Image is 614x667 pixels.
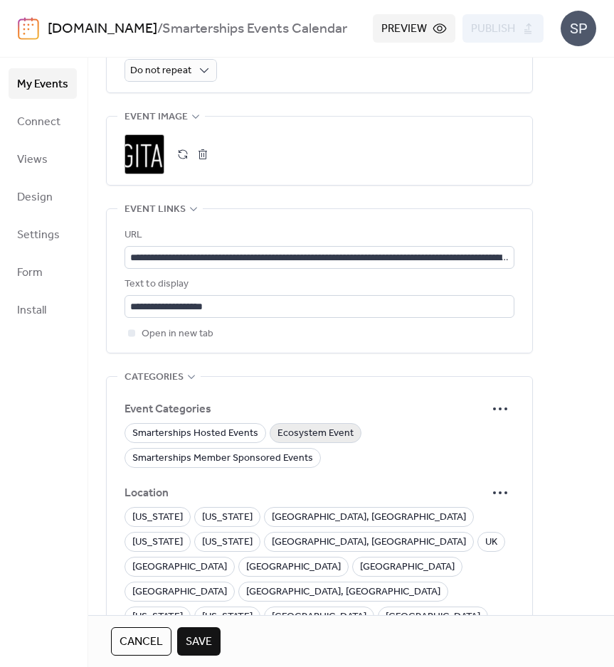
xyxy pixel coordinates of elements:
[125,134,164,174] div: ;
[9,181,77,212] a: Design
[142,326,213,343] span: Open in new tab
[17,262,43,284] span: Form
[272,609,366,626] span: [GEOGRAPHIC_DATA]
[17,111,60,133] span: Connect
[125,201,186,218] span: Event links
[9,219,77,250] a: Settings
[125,369,184,386] span: Categories
[18,17,39,40] img: logo
[360,559,455,576] span: [GEOGRAPHIC_DATA]
[17,299,46,321] span: Install
[177,627,221,656] button: Save
[9,257,77,287] a: Form
[373,14,455,43] button: Preview
[162,16,347,43] b: Smarterships Events Calendar
[132,609,183,626] span: [US_STATE]
[9,68,77,99] a: My Events
[132,450,313,467] span: Smarterships Member Sponsored Events
[17,73,68,95] span: My Events
[9,106,77,137] a: Connect
[125,227,512,244] div: URL
[132,534,183,551] span: [US_STATE]
[130,61,191,80] span: Do not repeat
[202,609,253,626] span: [US_STATE]
[125,276,512,293] div: Text to display
[111,627,171,656] button: Cancel
[125,401,486,418] span: Event Categories
[386,609,480,626] span: [GEOGRAPHIC_DATA]
[277,425,354,442] span: Ecosystem Event
[17,149,48,171] span: Views
[561,11,596,46] div: SP
[48,16,157,43] a: [DOMAIN_NAME]
[17,224,60,246] span: Settings
[132,559,227,576] span: [GEOGRAPHIC_DATA]
[485,534,497,551] span: UK
[186,634,212,651] span: Save
[272,509,466,526] span: [GEOGRAPHIC_DATA], [GEOGRAPHIC_DATA]
[202,509,253,526] span: [US_STATE]
[246,584,440,601] span: [GEOGRAPHIC_DATA], [GEOGRAPHIC_DATA]
[132,509,183,526] span: [US_STATE]
[381,21,427,38] span: Preview
[9,294,77,325] a: Install
[157,16,162,43] b: /
[202,534,253,551] span: [US_STATE]
[272,534,466,551] span: [GEOGRAPHIC_DATA], [GEOGRAPHIC_DATA]
[132,425,258,442] span: Smarterships Hosted Events
[246,559,341,576] span: [GEOGRAPHIC_DATA]
[132,584,227,601] span: [GEOGRAPHIC_DATA]
[125,485,486,502] span: Location
[125,109,188,126] span: Event image
[17,186,53,208] span: Design
[120,634,163,651] span: Cancel
[9,144,77,174] a: Views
